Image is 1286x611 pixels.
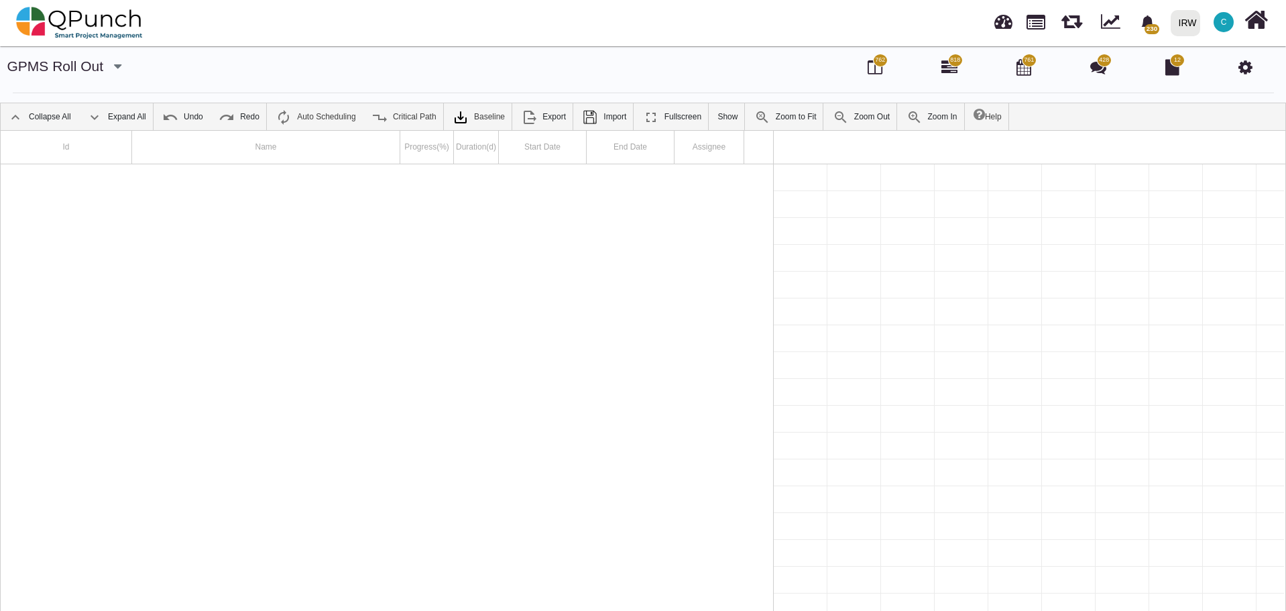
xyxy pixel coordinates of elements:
div: End Date [587,131,675,164]
a: Zoom to Fit [748,103,823,130]
a: GPMS Roll out [7,58,104,74]
img: ic_zoom_to_fit_24.130db0b.png [754,109,770,125]
span: Clairebt [1214,12,1234,32]
img: qpunch-sp.fa6292f.png [16,3,143,43]
span: 761 [1024,56,1034,65]
img: save.4d96896.png [582,109,598,125]
div: Name [132,131,400,164]
span: 818 [950,56,960,65]
i: Calendar [1016,59,1031,75]
img: ic_collapse_all_24.42ac041.png [7,109,23,125]
img: ic_export_24.4e1404f.png [521,109,537,125]
img: ic_undo_24.4502e76.png [162,109,178,125]
span: Dashboard [994,8,1012,28]
a: 818 [941,64,957,75]
img: ic_auto_scheduling_24.ade0d5b.png [276,109,292,125]
i: Board [868,59,882,75]
img: ic_zoom_out.687aa02.png [833,109,849,125]
a: Export [514,103,573,130]
div: Assignee [675,131,744,164]
span: Projects [1027,9,1045,30]
i: Home [1244,7,1268,33]
a: C [1206,1,1242,44]
img: ic_expand_all_24.71e1805.png [86,109,103,125]
a: Redo [212,103,266,130]
i: Document Library [1165,59,1179,75]
a: Auto Scheduling [269,103,362,130]
img: ic_redo_24.f94b082.png [219,109,235,125]
a: Expand All [80,103,153,130]
img: ic_critical_path_24.b7f2986.png [371,109,388,125]
span: 12 [1174,56,1181,65]
a: Zoom Out [826,103,896,130]
a: Undo [156,103,210,130]
a: Show [711,103,744,130]
div: Duration(d) [454,131,499,164]
span: C [1221,18,1227,26]
a: Collapse All [1,103,78,130]
div: Start Date [499,131,587,164]
div: Dynamic Report [1094,1,1132,45]
div: IRW [1179,11,1197,35]
div: Notification [1136,10,1159,34]
a: bell fill230 [1132,1,1165,43]
i: Punch Discussion [1090,59,1106,75]
a: Import [575,103,633,130]
span: 762 [875,56,885,65]
svg: bell fill [1141,15,1155,30]
a: Fullscreen [636,103,708,130]
img: ic_zoom_in.48fceee.png [907,109,923,125]
a: Zoom In [900,103,964,130]
a: IRW [1165,1,1206,45]
a: Help [967,103,1008,130]
a: Critical Path [365,103,443,130]
a: Baseline [446,103,512,130]
i: Gantt [941,59,957,75]
div: Id [1,131,132,164]
span: Releases [1061,7,1082,29]
span: 428 [1099,56,1109,65]
span: 230 [1145,24,1159,34]
img: klXqkY5+JZAPre7YVMJ69SE9vgHW7RkaA9STpDBCRd8F60lk8AdY5g6cgTfGkm3cV0d3FrcCHw7UyPBLKa18SAFZQOCAmAAAA... [453,109,469,125]
div: Progress(%) [400,131,454,164]
img: ic_fullscreen_24.81ea589.png [643,109,659,125]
